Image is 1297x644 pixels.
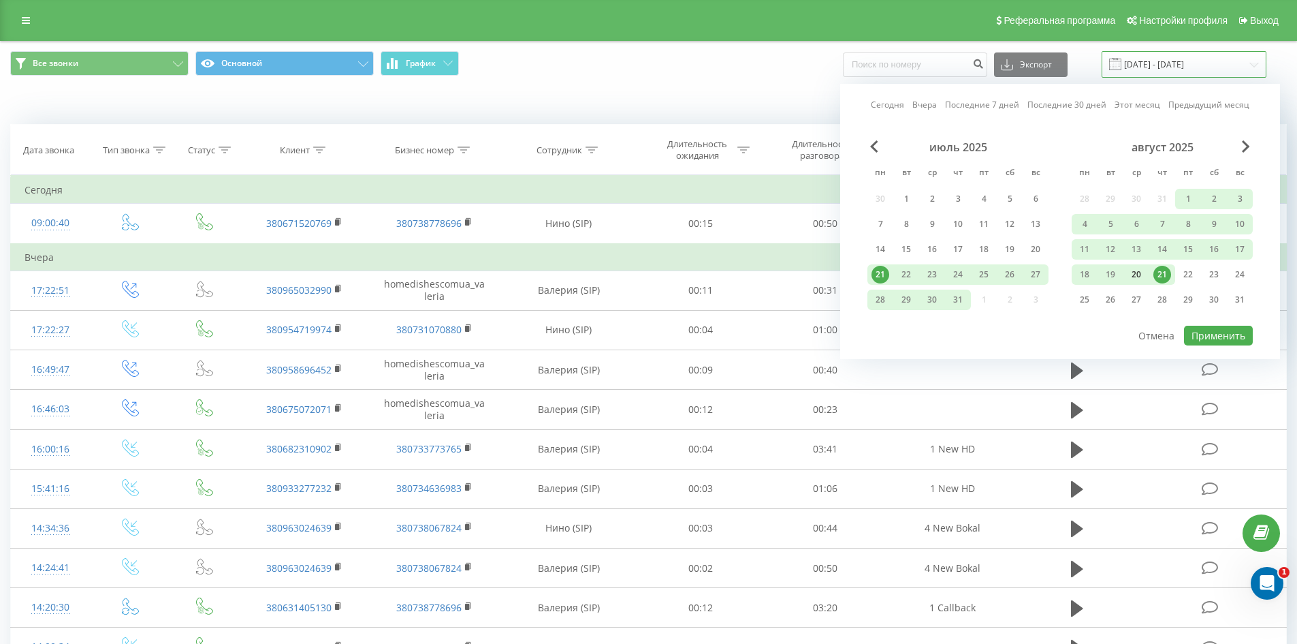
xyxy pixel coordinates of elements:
[1179,241,1197,258] div: 15
[1001,266,1019,283] div: 26
[871,266,889,283] div: 21
[1127,291,1145,309] div: 27
[971,214,997,234] div: пт 11 июля 2025 г.
[1250,15,1279,26] span: Выход
[396,442,462,455] a: 380733773765
[1023,214,1048,234] div: вс 13 июля 2025 г.
[1149,214,1175,234] div: чт 7 авг. 2025 г.
[639,469,763,508] td: 00:03
[499,204,639,244] td: Нино (SIP)
[994,52,1068,77] button: Экспорт
[923,291,941,309] div: 30
[1231,266,1249,283] div: 24
[1205,291,1223,309] div: 30
[396,323,462,336] a: 380731070880
[948,164,968,184] abbr: четверг
[499,350,639,390] td: Валерия (SIP)
[975,266,993,283] div: 25
[195,51,374,76] button: Основной
[912,98,937,111] a: Вчера
[763,588,888,628] td: 03:20
[1205,266,1223,283] div: 23
[867,239,893,260] div: пн 14 июля 2025 г.
[893,214,919,234] div: вт 8 июля 2025 г.
[1168,98,1249,111] a: Предыдущий месяц
[1227,239,1253,260] div: вс 17 авг. 2025 г.
[1152,164,1172,184] abbr: четверг
[887,508,1016,548] td: 4 New Bokal
[997,189,1023,209] div: сб 5 июля 2025 г.
[949,215,967,233] div: 10
[266,482,332,495] a: 380933277232
[945,98,1019,111] a: Последние 7 дней
[396,217,462,230] a: 380738778696
[975,215,993,233] div: 11
[945,290,971,310] div: чт 31 июля 2025 г.
[639,271,763,310] td: 00:11
[499,508,639,548] td: Нино (SIP)
[1027,190,1044,208] div: 6
[896,164,916,184] abbr: вторник
[1153,266,1171,283] div: 21
[867,140,1048,154] div: июль 2025
[923,190,941,208] div: 2
[1201,239,1227,260] div: сб 16 авг. 2025 г.
[867,290,893,310] div: пн 28 июля 2025 г.
[897,190,915,208] div: 1
[395,144,454,156] div: Бизнес номер
[1205,215,1223,233] div: 9
[1115,98,1160,111] a: Этот месяц
[1205,190,1223,208] div: 2
[1102,215,1119,233] div: 5
[1184,326,1253,346] button: Применить
[639,204,763,244] td: 00:15
[639,390,763,429] td: 00:12
[396,521,462,534] a: 380738067824
[871,215,889,233] div: 7
[25,594,77,621] div: 14:20:30
[499,271,639,310] td: Валерия (SIP)
[499,549,639,588] td: Валерия (SIP)
[25,555,77,581] div: 14:24:41
[1230,164,1250,184] abbr: воскресенье
[1149,264,1175,285] div: чт 21 авг. 2025 г.
[1231,241,1249,258] div: 17
[1227,264,1253,285] div: вс 24 авг. 2025 г.
[499,310,639,350] td: Нино (SIP)
[1127,266,1145,283] div: 20
[887,588,1016,628] td: 1 Callback
[897,241,915,258] div: 15
[975,190,993,208] div: 4
[1127,215,1145,233] div: 6
[922,164,942,184] abbr: среда
[1100,164,1121,184] abbr: вторник
[1227,189,1253,209] div: вс 3 авг. 2025 г.
[1001,215,1019,233] div: 12
[1201,214,1227,234] div: сб 9 авг. 2025 г.
[1242,140,1250,153] span: Next Month
[396,482,462,495] a: 380734636983
[406,59,436,68] span: График
[1127,241,1145,258] div: 13
[1178,164,1198,184] abbr: пятница
[999,164,1020,184] abbr: суббота
[639,429,763,469] td: 00:04
[1076,215,1093,233] div: 4
[266,323,332,336] a: 380954719974
[23,144,74,156] div: Дата звонка
[266,562,332,574] a: 380963024639
[25,317,77,343] div: 17:22:27
[369,350,498,390] td: homedishescomua_valeria
[639,588,763,628] td: 00:12
[280,144,310,156] div: Клиент
[945,189,971,209] div: чт 3 июля 2025 г.
[919,239,945,260] div: ср 16 июля 2025 г.
[1072,140,1253,154] div: август 2025
[919,189,945,209] div: ср 2 июля 2025 г.
[1098,264,1123,285] div: вт 19 авг. 2025 г.
[1139,15,1228,26] span: Настройки профиля
[971,239,997,260] div: пт 18 июля 2025 г.
[1227,290,1253,310] div: вс 31 авг. 2025 г.
[887,429,1016,469] td: 1 New HD
[1027,241,1044,258] div: 20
